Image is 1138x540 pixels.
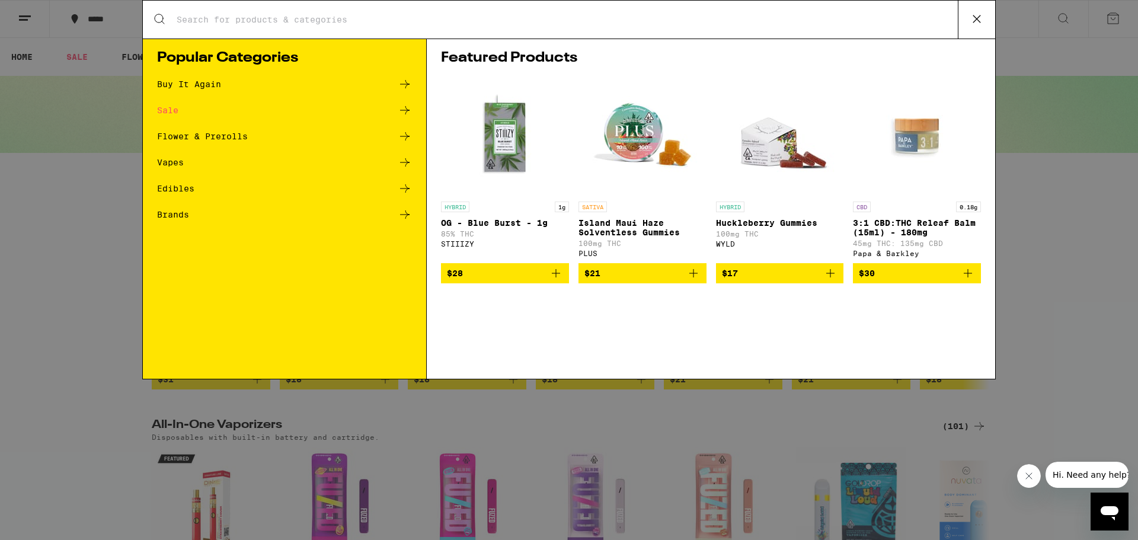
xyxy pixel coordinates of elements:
div: Vapes [157,158,184,167]
p: HYBRID [716,202,744,212]
a: Vapes [157,155,412,170]
a: Open page for OG - Blue Burst - 1g from STIIIZY [441,77,569,263]
p: CBD [853,202,871,212]
span: $30 [859,269,875,278]
a: Sale [157,103,412,117]
iframe: Button to launch messaging window [1091,493,1129,531]
div: Brands [157,210,189,219]
button: Add to bag [578,263,707,283]
p: 0.18g [956,202,981,212]
span: Hi. Need any help? [7,8,85,18]
p: OG - Blue Burst - 1g [441,218,569,228]
span: $21 [584,269,600,278]
a: Edibles [157,181,412,196]
div: Edibles [157,184,194,193]
h1: Featured Products [441,51,981,65]
div: Sale [157,106,178,114]
input: Search for products & categories [176,14,958,25]
img: Papa & Barkley - 3:1 CBD:THC Releaf Balm (15ml) - 180mg [858,77,976,196]
div: Flower & Prerolls [157,132,248,140]
a: Open page for Huckleberry Gummies from WYLD [716,77,844,263]
p: 1g [555,202,569,212]
div: Buy It Again [157,80,221,88]
span: $17 [722,269,738,278]
iframe: Close message [1017,464,1041,488]
a: Buy It Again [157,77,412,91]
div: WYLD [716,240,844,248]
button: Add to bag [853,263,981,283]
p: 85% THC [441,230,569,238]
button: Add to bag [716,263,844,283]
a: Brands [157,207,412,222]
img: PLUS - Island Maui Haze Solventless Gummies [583,77,702,196]
img: WYLD - Huckleberry Gummies [720,77,839,196]
p: HYBRID [441,202,469,212]
span: $28 [447,269,463,278]
button: Add to bag [441,263,569,283]
p: SATIVA [578,202,607,212]
h1: Popular Categories [157,51,412,65]
p: 45mg THC: 135mg CBD [853,239,981,247]
p: 100mg THC [716,230,844,238]
div: STIIIZY [441,240,569,248]
a: Open page for 3:1 CBD:THC Releaf Balm (15ml) - 180mg from Papa & Barkley [853,77,981,263]
p: Huckleberry Gummies [716,218,844,228]
p: 3:1 CBD:THC Releaf Balm (15ml) - 180mg [853,218,981,237]
p: 100mg THC [578,239,707,247]
div: PLUS [578,250,707,257]
iframe: Message from company [1046,462,1129,488]
img: STIIIZY - OG - Blue Burst - 1g [446,77,564,196]
a: Open page for Island Maui Haze Solventless Gummies from PLUS [578,77,707,263]
div: Papa & Barkley [853,250,981,257]
a: Flower & Prerolls [157,129,412,143]
p: Island Maui Haze Solventless Gummies [578,218,707,237]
